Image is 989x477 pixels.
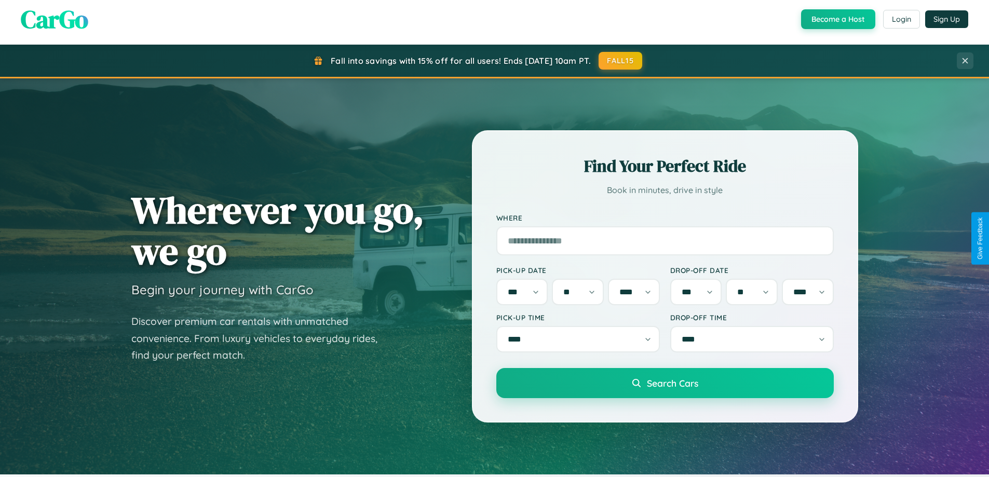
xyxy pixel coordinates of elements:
span: Fall into savings with 15% off for all users! Ends [DATE] 10am PT. [331,56,591,66]
label: Pick-up Time [496,313,660,322]
button: FALL15 [599,52,642,70]
h1: Wherever you go, we go [131,189,424,271]
label: Pick-up Date [496,266,660,275]
button: Search Cars [496,368,834,398]
label: Where [496,213,834,222]
button: Become a Host [801,9,875,29]
div: Give Feedback [977,217,984,260]
label: Drop-off Time [670,313,834,322]
span: Search Cars [647,377,698,389]
h3: Begin your journey with CarGo [131,282,314,297]
span: CarGo [21,2,88,36]
p: Book in minutes, drive in style [496,183,834,198]
button: Login [883,10,920,29]
p: Discover premium car rentals with unmatched convenience. From luxury vehicles to everyday rides, ... [131,313,391,364]
button: Sign Up [925,10,968,28]
label: Drop-off Date [670,266,834,275]
h2: Find Your Perfect Ride [496,155,834,178]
